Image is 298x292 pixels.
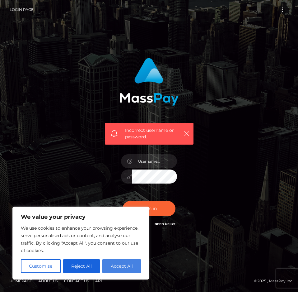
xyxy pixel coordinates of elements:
a: API [93,276,105,286]
a: Contact Us [62,276,91,286]
img: MassPay Login [119,58,179,106]
button: Reject All [63,259,100,273]
a: Need Help? [155,222,175,226]
div: We value your privacy [12,207,149,280]
button: Sign in [123,201,175,216]
p: We use cookies to enhance your browsing experience, serve personalised ads or content, and analys... [21,224,141,254]
a: Login Page [10,3,34,16]
input: Username... [132,154,177,168]
button: Customise [21,259,61,273]
button: Toggle navigation [277,6,288,14]
a: Homepage [7,276,35,286]
span: Incorrect username or password. [125,127,180,140]
div: © 2025 , MassPay Inc. [5,278,293,285]
p: We value your privacy [21,213,141,221]
button: Accept All [102,259,141,273]
a: About Us [36,276,60,286]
